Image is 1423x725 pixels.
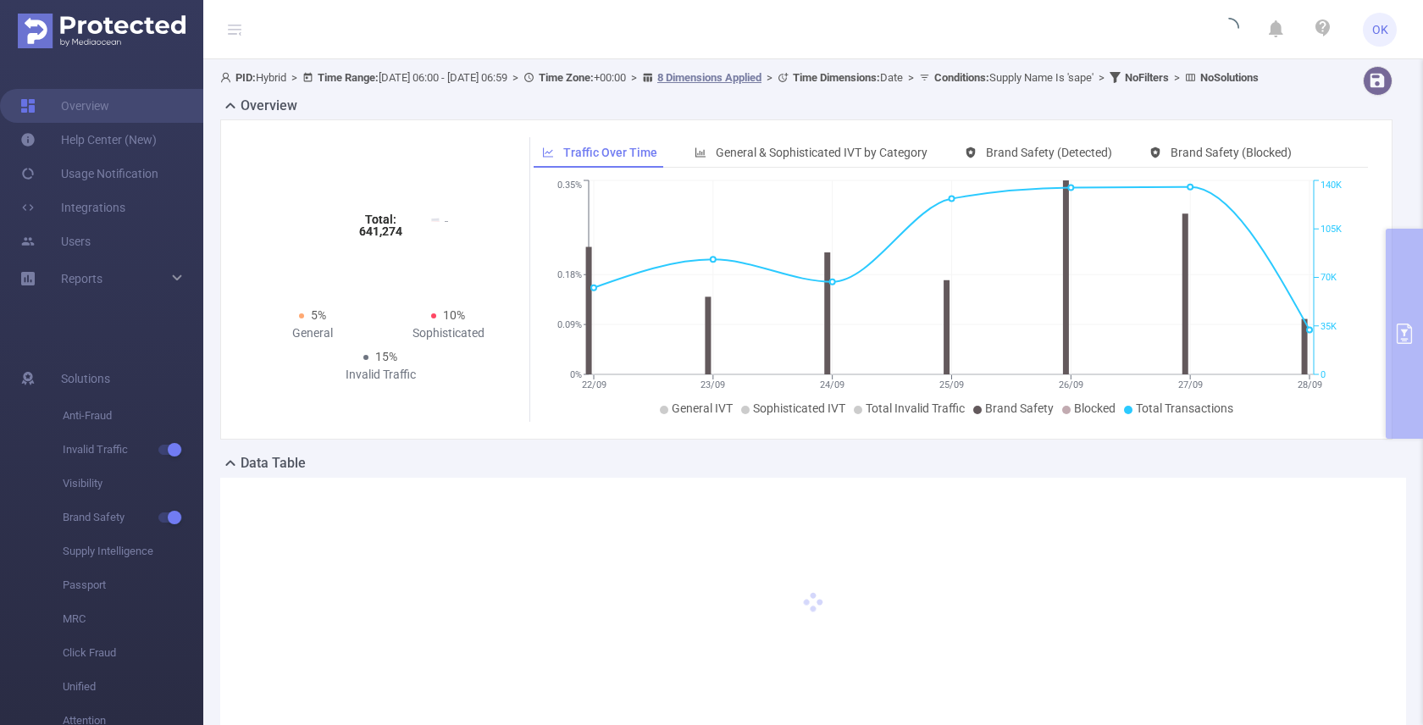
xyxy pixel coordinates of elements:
[20,157,158,191] a: Usage Notification
[695,147,706,158] i: icon: bar-chart
[1321,180,1342,191] tspan: 140K
[63,568,203,602] span: Passport
[557,180,582,191] tspan: 0.35%
[1171,146,1292,159] span: Brand Safety (Blocked)
[1321,273,1337,284] tspan: 70K
[63,399,203,433] span: Anti-Fraud
[820,379,844,390] tspan: 24/09
[1058,379,1082,390] tspan: 26/09
[1297,379,1321,390] tspan: 28/09
[20,224,91,258] a: Users
[581,379,606,390] tspan: 22/09
[539,71,594,84] b: Time Zone:
[657,71,761,84] u: 8 Dimensions Applied
[18,14,185,48] img: Protected Media
[761,71,778,84] span: >
[1094,71,1110,84] span: >
[793,71,903,84] span: Date
[313,366,448,384] div: Invalid Traffic
[1125,71,1169,84] b: No Filters
[557,319,582,330] tspan: 0.09%
[1200,71,1259,84] b: No Solutions
[542,147,554,158] i: icon: line-chart
[934,71,989,84] b: Conditions :
[986,146,1112,159] span: Brand Safety (Detected)
[557,269,582,280] tspan: 0.18%
[63,670,203,704] span: Unified
[1169,71,1185,84] span: >
[235,71,256,84] b: PID:
[63,636,203,670] span: Click Fraud
[20,89,109,123] a: Overview
[220,71,1259,84] span: Hybrid [DATE] 06:00 - [DATE] 06:59 +00:00
[939,379,964,390] tspan: 25/09
[318,71,379,84] b: Time Range:
[1321,369,1326,380] tspan: 0
[63,467,203,501] span: Visibility
[570,369,582,380] tspan: 0%
[286,71,302,84] span: >
[241,96,297,116] h2: Overview
[866,401,965,415] span: Total Invalid Traffic
[700,379,725,390] tspan: 23/09
[375,350,397,363] span: 15%
[380,324,516,342] div: Sophisticated
[934,71,1094,84] span: Supply Name Is 'sape'
[672,401,733,415] span: General IVT
[20,191,125,224] a: Integrations
[753,401,845,415] span: Sophisticated IVT
[220,72,235,83] i: icon: user
[63,433,203,467] span: Invalid Traffic
[443,308,465,322] span: 10%
[793,71,880,84] b: Time Dimensions :
[63,602,203,636] span: MRC
[985,401,1054,415] span: Brand Safety
[241,453,306,473] h2: Data Table
[359,224,402,238] tspan: 641,274
[1074,401,1116,415] span: Blocked
[716,146,927,159] span: General & Sophisticated IVT by Category
[563,146,657,159] span: Traffic Over Time
[63,534,203,568] span: Supply Intelligence
[61,262,102,296] a: Reports
[1372,13,1388,47] span: OK
[61,362,110,396] span: Solutions
[1321,321,1337,332] tspan: 35K
[63,501,203,534] span: Brand Safety
[245,324,380,342] div: General
[61,272,102,285] span: Reports
[1177,379,1202,390] tspan: 27/09
[1321,224,1342,235] tspan: 105K
[507,71,523,84] span: >
[365,213,396,226] tspan: Total:
[626,71,642,84] span: >
[20,123,157,157] a: Help Center (New)
[1136,401,1233,415] span: Total Transactions
[1219,18,1239,42] i: icon: loading
[311,308,326,322] span: 5%
[903,71,919,84] span: >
